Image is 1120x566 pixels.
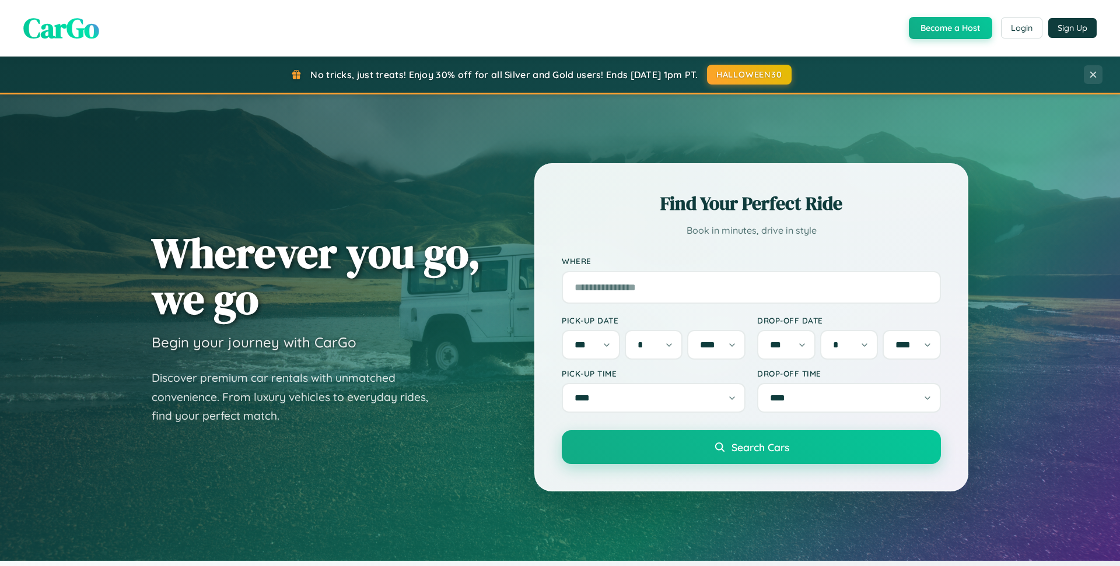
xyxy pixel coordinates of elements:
[562,315,745,325] label: Pick-up Date
[152,230,481,322] h1: Wherever you go, we go
[152,333,356,351] h3: Begin your journey with CarGo
[757,368,941,378] label: Drop-off Time
[152,368,443,426] p: Discover premium car rentals with unmatched convenience. From luxury vehicles to everyday rides, ...
[562,430,941,464] button: Search Cars
[1001,17,1042,38] button: Login
[310,69,698,80] span: No tricks, just treats! Enjoy 30% off for all Silver and Gold users! Ends [DATE] 1pm PT.
[757,315,941,325] label: Drop-off Date
[1048,18,1097,38] button: Sign Up
[731,441,789,453] span: Search Cars
[562,191,941,216] h2: Find Your Perfect Ride
[562,222,941,239] p: Book in minutes, drive in style
[707,65,792,85] button: HALLOWEEN30
[562,256,941,266] label: Where
[23,9,99,47] span: CarGo
[562,368,745,378] label: Pick-up Time
[909,17,992,39] button: Become a Host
